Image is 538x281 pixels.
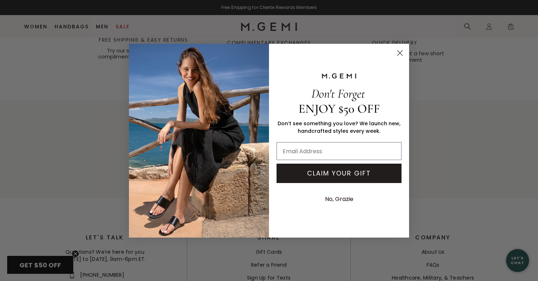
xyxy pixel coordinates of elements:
img: M.Gemi [129,44,269,238]
button: No, Grazie [321,190,357,208]
button: Close dialog [394,47,406,59]
span: Don’t see something you love? We launch new, handcrafted styles every week. [278,120,400,135]
span: Don't Forget [311,86,365,101]
img: M.GEMI [321,73,357,79]
button: CLAIM YOUR GIFT [277,164,402,183]
input: Email Address [277,142,402,160]
span: ENJOY $50 OFF [298,101,380,116]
